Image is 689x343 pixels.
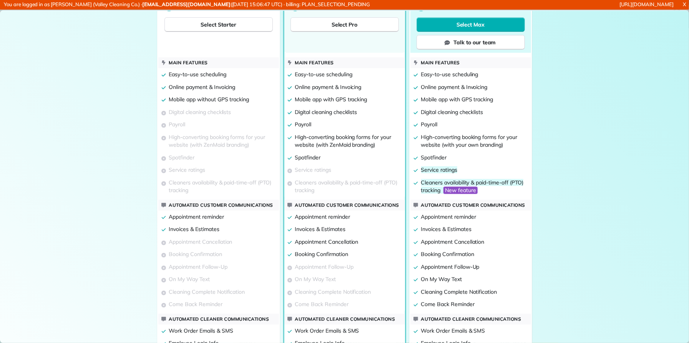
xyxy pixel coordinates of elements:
span: Mobile app with GPS tracking [421,96,493,103]
button: Select Starter [164,17,273,32]
span: Spotfinder [169,154,195,161]
span: Online payment & Invoicing [169,84,236,90]
span: Come Back Reminder [169,301,222,308]
span: Work Order Emails & SMS [295,327,359,334]
span: Booking Confirmation [421,251,474,258]
span: Easy-to-use scheduling [421,71,478,78]
p: Automated cleaner communications [169,315,269,323]
span: Mobile app without GPS tracking [169,96,249,103]
span: Cleaners availability & paid-time-off (PTO) tracking [421,179,523,194]
span: Cleaning Complete Notification [421,288,497,295]
span: Digital cleaning checklists [295,109,357,115]
span: High-converting booking forms for your website (with ZenMaid branding) [169,134,266,149]
span: Appointment Follow-Up [295,263,354,270]
span: Booking Confirmation [169,251,222,258]
span: New feature [443,187,478,194]
span: Work Order Emails & SMS [169,327,233,334]
p: Automated cleaner communications [295,315,395,323]
a: Talk to our team [417,35,525,50]
span: Digital cleaning checklists [169,109,231,115]
span: On My Way Text [421,276,462,283]
button: Select Pro [291,17,399,32]
span: Payroll [421,121,438,128]
span: Digital cleaning checklists [421,109,483,115]
span: Invoices & Estimates [421,226,472,233]
span: Service ratings [169,166,205,173]
span: Select Max [457,21,485,28]
p: Automated customer communications [295,201,400,209]
button: Select Max [417,17,525,32]
span: Invoices & Estimates [169,226,219,233]
span: Service ratings [421,166,457,173]
span: Cleaning Complete Notification [295,288,371,295]
span: Spotfinder [295,154,321,161]
span: Invoices & Estimates [295,226,345,233]
span: High-converting booking forms for your website (with your own branding) [421,134,518,149]
p: Automated customer communications [169,201,274,209]
p: Main features [295,59,334,67]
span: Come Back Reminder [295,301,349,308]
span: Easy-to-use scheduling [295,71,352,78]
span: Appointment reminder [295,213,350,220]
p: Main features [421,59,460,67]
span: Online payment & Invoicing [295,84,362,90]
p: Automated customer communications [421,201,526,209]
span: Appointment Cancellation [295,238,359,245]
span: Appointment Cancellation [169,238,232,245]
span: Cleaners availability & paid-time-off (PTO) tracking [169,179,271,194]
span: Appointment Cancellation [421,238,485,245]
span: Cleaners availability & paid-time-off (PTO) tracking [295,179,397,194]
span: Payroll [169,121,186,128]
span: Payroll [295,121,312,128]
span: Mobile app with GPS tracking [295,96,367,103]
span: Spotfinder [421,154,447,161]
span: On My Way Text [295,276,336,283]
span: Booking Confirmation [295,251,348,258]
span: Come Back Reminder [421,301,475,308]
span: High-converting booking forms for your website (with ZenMaid branding) [295,134,392,149]
span: Online payment & Invoicing [421,84,488,90]
span: Appointment reminder [169,213,224,220]
span: Appointment Follow-Up [421,263,480,270]
span: Select Starter [201,21,236,28]
p: Automated cleaner communications [421,315,521,323]
span: Appointment reminder [421,213,476,220]
span: Easy-to-use scheduling [169,71,226,78]
span: On My Way Text [169,276,210,283]
p: Main features [169,59,208,67]
span: Service ratings [295,166,331,173]
span: Appointment Follow-Up [169,263,227,270]
span: Work Order Emails & SMS [421,327,485,334]
span: Select Pro [332,21,358,28]
span: Cleaning Complete Notification [169,288,245,295]
span: Talk to our team [453,38,496,46]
